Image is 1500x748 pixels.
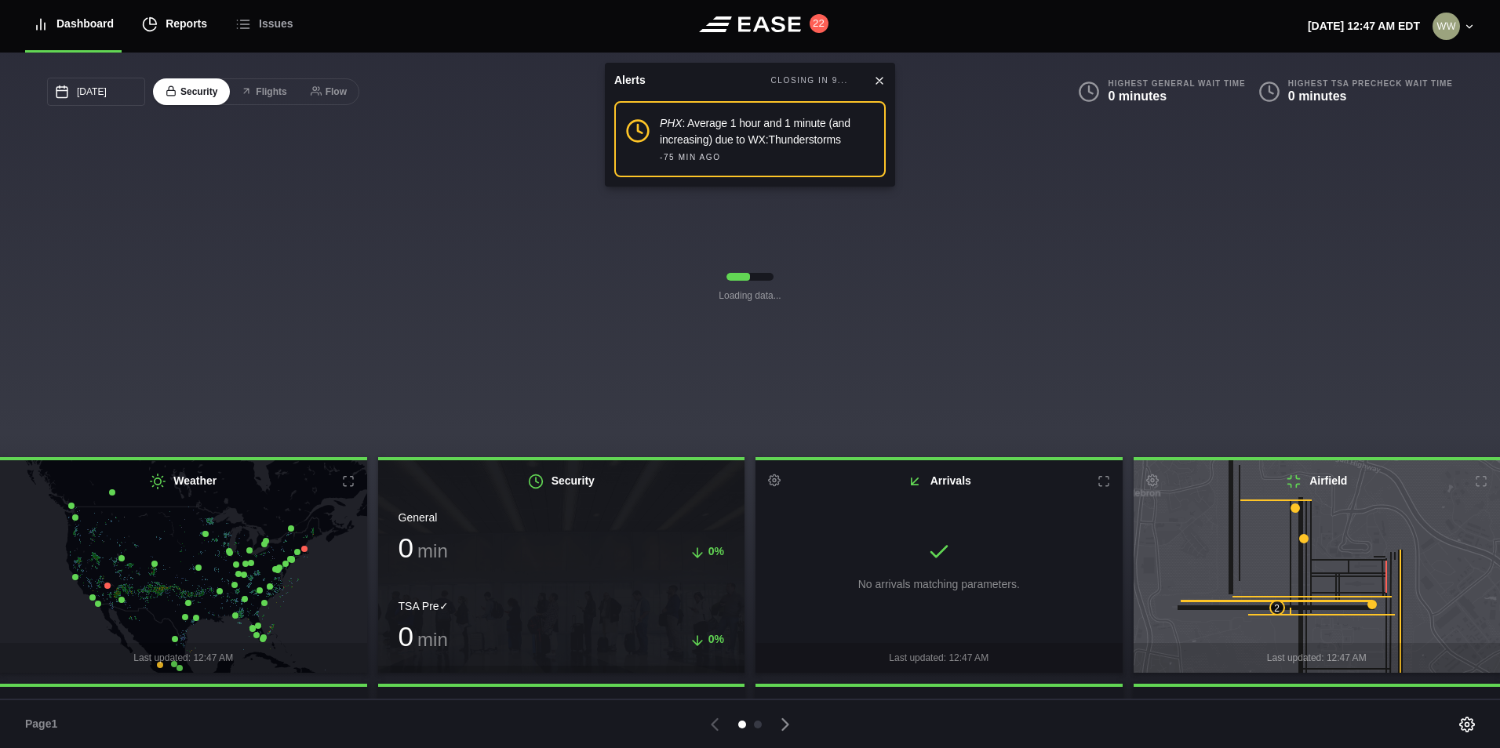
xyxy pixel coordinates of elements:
img: 44fab04170f095a2010eee22ca678195 [1433,13,1460,40]
h2: Departures [755,687,1123,728]
div: 2 [1269,600,1285,615]
b: 0 minutes [1288,89,1347,103]
span: Page 1 [25,716,64,732]
p: [DATE] 12:47 AM EDT [1308,18,1420,34]
p: No arrivals matching parameters. [858,576,1020,593]
h2: Parking [378,687,745,728]
button: Flow [298,78,359,106]
div: Last updated: 12:47 AM [378,666,745,695]
div: TSA Pre✓ [399,598,725,615]
h2: Arrivals [755,460,1123,502]
div: -75 MIN AGO [660,151,721,163]
div: : Average 1 hour and 1 minute (and increasing) due to WX:Thunderstorms [660,115,875,148]
span: 0% [708,545,724,557]
h2: Security [378,460,745,502]
h3: 0 [399,534,448,561]
input: mm/dd/yyyy [47,78,145,106]
span: 0% [708,633,724,645]
em: PHX [660,117,682,129]
button: 22 [810,14,828,33]
button: Security [153,78,230,106]
div: CLOSING IN 9... [771,74,848,87]
h3: 0 [399,623,448,650]
div: Alerts [614,72,646,89]
b: Highest General Wait Time [1108,78,1245,89]
b: Loading data... [719,289,781,303]
div: Last updated: 12:47 AM [755,643,1123,673]
b: 0 minutes [1108,89,1167,103]
span: min [417,629,448,650]
span: min [417,540,448,561]
b: Highest TSA PreCheck Wait Time [1288,78,1453,89]
button: Flights [228,78,299,106]
div: General [399,510,725,526]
